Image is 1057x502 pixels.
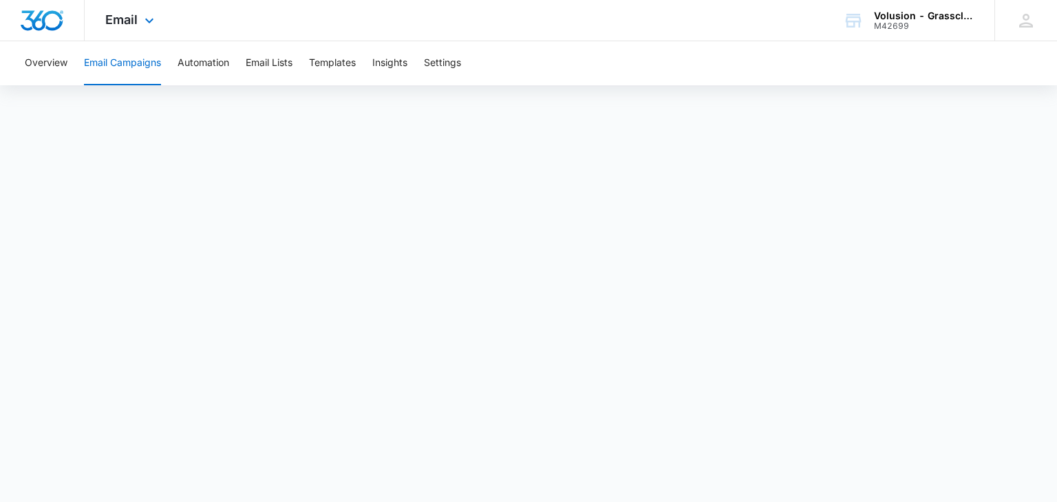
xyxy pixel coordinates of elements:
button: Overview [25,41,67,85]
div: account name [874,10,974,21]
div: account id [874,21,974,31]
span: Email [105,12,138,27]
button: Automation [178,41,229,85]
button: Templates [309,41,356,85]
button: Email Lists [246,41,292,85]
button: Insights [372,41,407,85]
button: Email Campaigns [84,41,161,85]
button: Settings [424,41,461,85]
